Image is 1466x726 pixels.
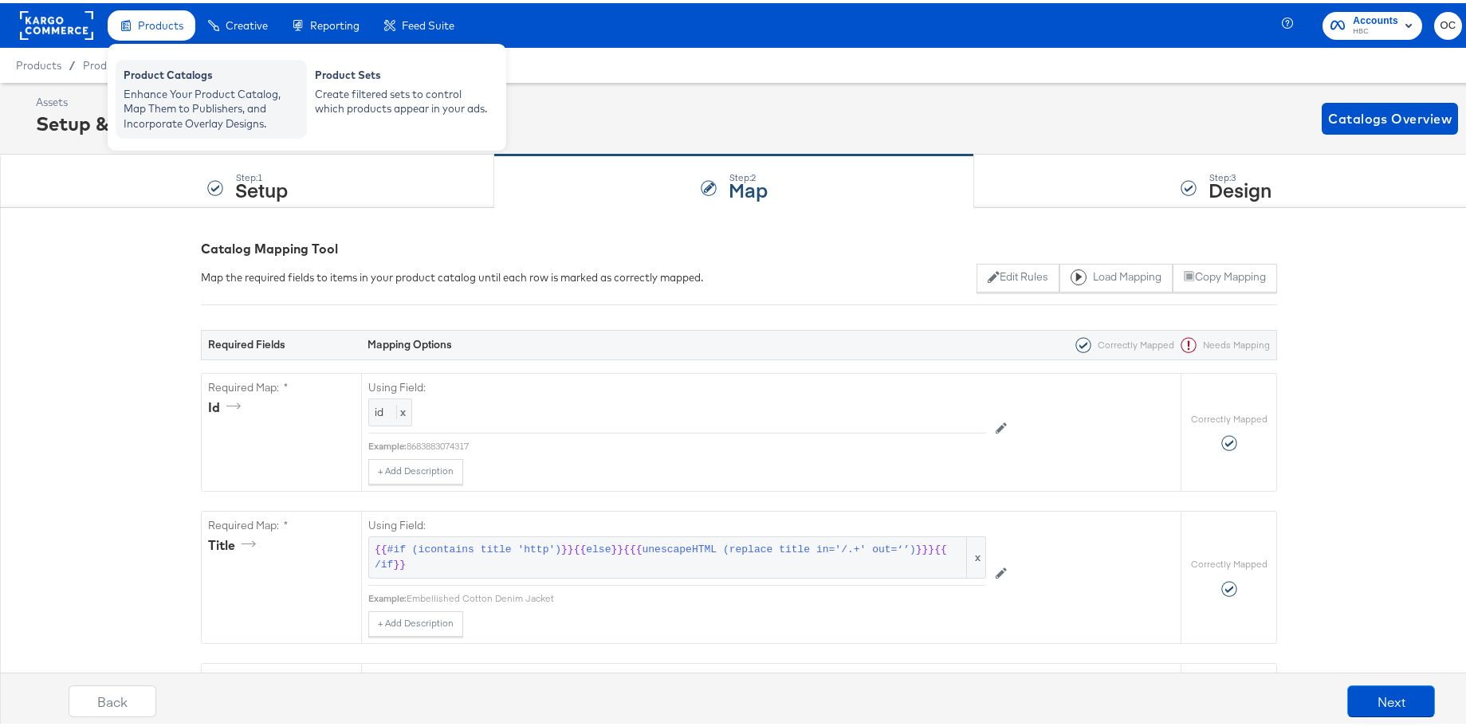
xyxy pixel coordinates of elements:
[623,540,642,555] span: {{{
[1323,9,1422,37] button: AccountsHBC
[1328,104,1452,127] span: Catalogs Overview
[977,261,1059,289] button: Edit Rules
[1069,334,1174,350] div: Correctly Mapped
[310,16,360,29] span: Reporting
[368,377,986,392] label: Using Field:
[393,555,406,570] span: }}
[387,540,561,555] span: #if (icontains title 'http')
[208,515,355,530] label: Required Map: *
[1347,682,1435,714] button: Next
[1353,22,1398,35] span: HBC
[375,402,383,416] span: id
[407,437,986,449] div: 8683883074317
[1434,9,1462,37] button: OC
[226,16,268,29] span: Creative
[61,56,83,69] span: /
[1191,410,1268,422] label: Correctly Mapped
[586,540,611,555] span: else
[1174,334,1270,350] div: Needs Mapping
[574,540,587,555] span: {{
[138,16,183,29] span: Products
[402,16,454,29] span: Feed Suite
[368,608,463,634] button: + Add Description
[368,456,463,481] button: + Add Description
[729,169,768,180] div: Step: 2
[1191,555,1268,567] label: Correctly Mapped
[396,402,406,416] span: x
[375,555,393,570] span: /if
[208,377,355,392] label: Required Map: *
[375,540,387,555] span: {{
[407,589,986,602] div: Embellished Cotton Denim Jacket
[561,540,574,555] span: }}
[69,682,156,714] button: Back
[1173,261,1277,289] button: Copy Mapping
[83,56,171,69] a: Product Catalogs
[934,540,947,555] span: {{
[235,173,288,199] strong: Setup
[16,56,61,69] span: Products
[208,395,246,414] div: id
[643,540,916,555] span: unescapeHTML (replace title in='/.+' out=‘’)
[201,267,703,282] div: Map the required fields to items in your product catalog until each row is marked as correctly ma...
[1440,14,1456,32] span: OC
[611,540,623,555] span: }}
[368,515,986,530] label: Using Field:
[368,437,407,449] div: Example:
[235,169,288,180] div: Step: 1
[729,173,768,199] strong: Map
[368,589,407,602] div: Example:
[367,334,452,348] strong: Mapping Options
[36,107,236,134] div: Setup & Map Catalog
[1322,100,1458,131] button: Catalogs Overview
[36,92,236,107] div: Assets
[916,540,934,555] span: }}}
[966,534,985,575] span: x
[208,533,261,551] div: title
[208,334,285,348] strong: Required Fields
[1059,261,1173,289] button: Load Mapping
[1209,169,1271,180] div: Step: 3
[1353,10,1398,26] span: Accounts
[1209,173,1271,199] strong: Design
[201,237,1277,255] div: Catalog Mapping Tool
